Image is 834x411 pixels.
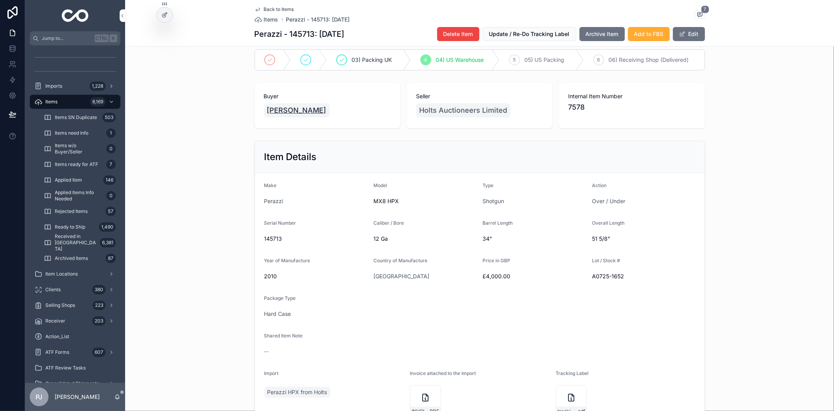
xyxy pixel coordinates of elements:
[264,387,330,398] a: Perazzi HPX from Holts
[286,16,350,23] a: Perazzi - 145713: [DATE]
[568,102,695,113] span: 7578
[416,92,543,100] span: Seller
[264,103,330,117] a: [PERSON_NAME]
[264,92,391,100] span: Buyer
[93,301,106,310] div: 223
[483,197,504,205] a: Shotgun
[592,235,695,243] span: 51 5/8"
[39,236,120,250] a: Received in [GEOGRAPHIC_DATA]6,381
[264,197,283,205] a: Perazzi
[36,392,43,402] span: PJ
[701,5,709,13] span: 7
[39,251,120,265] a: Archived Items87
[39,204,120,218] a: Rejected Items57
[373,258,427,263] span: Country of Manufacture
[267,388,327,396] span: Perazzi HPX from Holts
[373,197,477,205] span: MX8 HPX
[373,235,477,243] span: 12 Ga
[45,287,61,293] span: Clients
[45,302,75,308] span: Selling Shops
[597,57,600,63] span: 6
[39,110,120,124] a: Items SN Duplicate503
[525,56,565,64] span: 05) US Packing
[255,6,294,13] a: Back to Items
[264,348,269,355] span: --
[568,92,695,100] span: Internal Item Number
[30,377,120,391] a: Consolidated Shipments
[483,220,513,226] span: Barrel Length
[592,258,620,263] span: Lot / Stock #
[110,35,117,41] span: K
[39,220,120,234] a: Ready to Ship1,490
[437,27,479,41] button: Delete Item
[482,27,576,41] button: Update / Re-Do Tracking Label
[100,238,116,247] div: 6,381
[255,29,344,40] h1: Perazzi - 145713: [DATE]
[556,370,588,376] span: Tracking Label
[39,126,120,140] a: Items need Info1
[30,330,120,344] a: Action_List
[264,295,296,301] span: Package Type
[106,191,116,200] div: 0
[483,272,586,280] span: £4,000.00
[483,258,511,263] span: Price in GBP
[92,348,106,357] div: 607
[264,310,291,318] span: Hard Case
[592,272,695,280] span: A0725-1652
[103,175,116,185] div: 146
[264,16,278,23] span: Items
[352,56,392,64] span: 03) Packing UK
[45,83,62,89] span: Imports
[264,272,368,280] span: 2010
[30,95,120,109] a: Items8,169
[45,318,65,324] span: Receiver
[45,333,69,340] span: Action_List
[410,370,476,376] span: Invoice attached to the Import
[92,285,106,294] div: 380
[628,27,670,41] button: Add to FBS
[264,6,294,13] span: Back to Items
[267,105,326,116] span: [PERSON_NAME]
[436,56,484,64] span: 04) US Warehouse
[99,222,116,232] div: 1,490
[592,197,625,205] a: Over / Under
[373,272,429,280] span: [GEOGRAPHIC_DATA]
[55,208,88,215] span: Rejected Items
[30,31,120,45] button: Jump to...CtrlK
[106,207,116,216] div: 57
[443,30,473,38] span: Delete Item
[264,258,310,263] span: Year of Manufacture
[264,151,317,163] h2: Item Details
[55,393,100,401] p: [PERSON_NAME]
[373,182,387,188] span: Model
[264,182,277,188] span: Make
[102,113,116,122] div: 503
[489,30,570,38] span: Update / Re-Do Tracking Label
[55,224,85,230] span: Ready to Ship
[264,220,296,226] span: Serial Number
[90,97,106,106] div: 8,169
[92,316,106,326] div: 203
[45,349,69,355] span: ATF Forms
[106,160,116,169] div: 7
[39,173,120,187] a: Applied Item146
[62,9,89,22] img: App logo
[695,10,705,20] button: 7
[373,220,404,226] span: Caliber / Bore
[55,130,88,136] span: Items need Info
[106,128,116,138] div: 1
[30,361,120,375] a: ATF Review Tasks
[579,27,625,41] button: Archive Item
[264,235,368,243] span: 145713
[586,30,619,38] span: Archive Item
[25,45,125,383] div: scrollable content
[673,27,705,41] button: Edit
[592,182,606,188] span: Action
[55,161,98,168] span: Items ready for ATF
[55,255,88,261] span: Archived Items
[30,79,120,93] a: Imports1,228
[39,142,120,156] a: Items w/o Buyer/Seller0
